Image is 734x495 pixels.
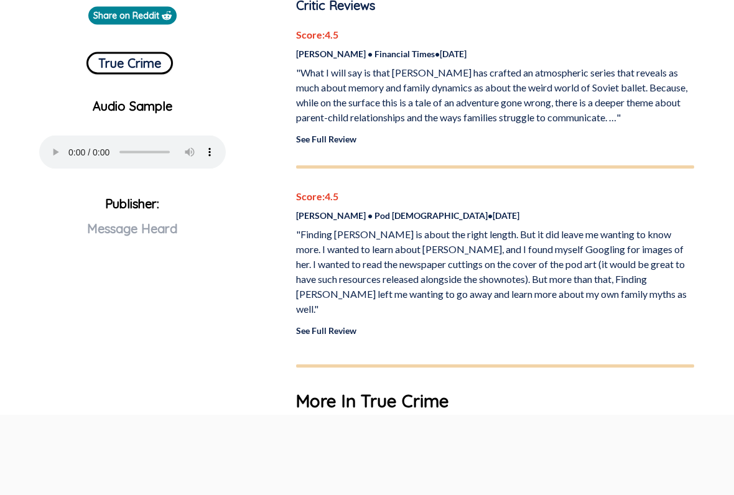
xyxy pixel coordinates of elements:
a: See Full Review [296,325,356,336]
audio: Your browser does not support the audio element [39,136,226,169]
button: True Crime [86,52,173,75]
p: Publisher: [10,192,254,281]
p: [PERSON_NAME] • Pod [DEMOGRAPHIC_DATA] • [DATE] [296,209,694,222]
a: True Crime [86,47,173,75]
p: Score: 4.5 [296,189,694,204]
p: "Finding [PERSON_NAME] is about the right length. But it did leave me wanting to know more. I wan... [296,227,694,317]
span: Message Heard [87,221,177,236]
p: Score: 4.5 [296,27,694,42]
a: See Full Review [296,134,356,144]
iframe: Advertisement [55,415,680,492]
a: Share on Reddit [88,7,177,25]
p: [PERSON_NAME] • Financial Times • [DATE] [296,47,694,60]
p: "What I will say is that [PERSON_NAME] has crafted an atmospheric series that reveals as much abo... [296,65,694,125]
h1: More In True Crime [296,388,694,414]
p: Audio Sample [10,97,254,116]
